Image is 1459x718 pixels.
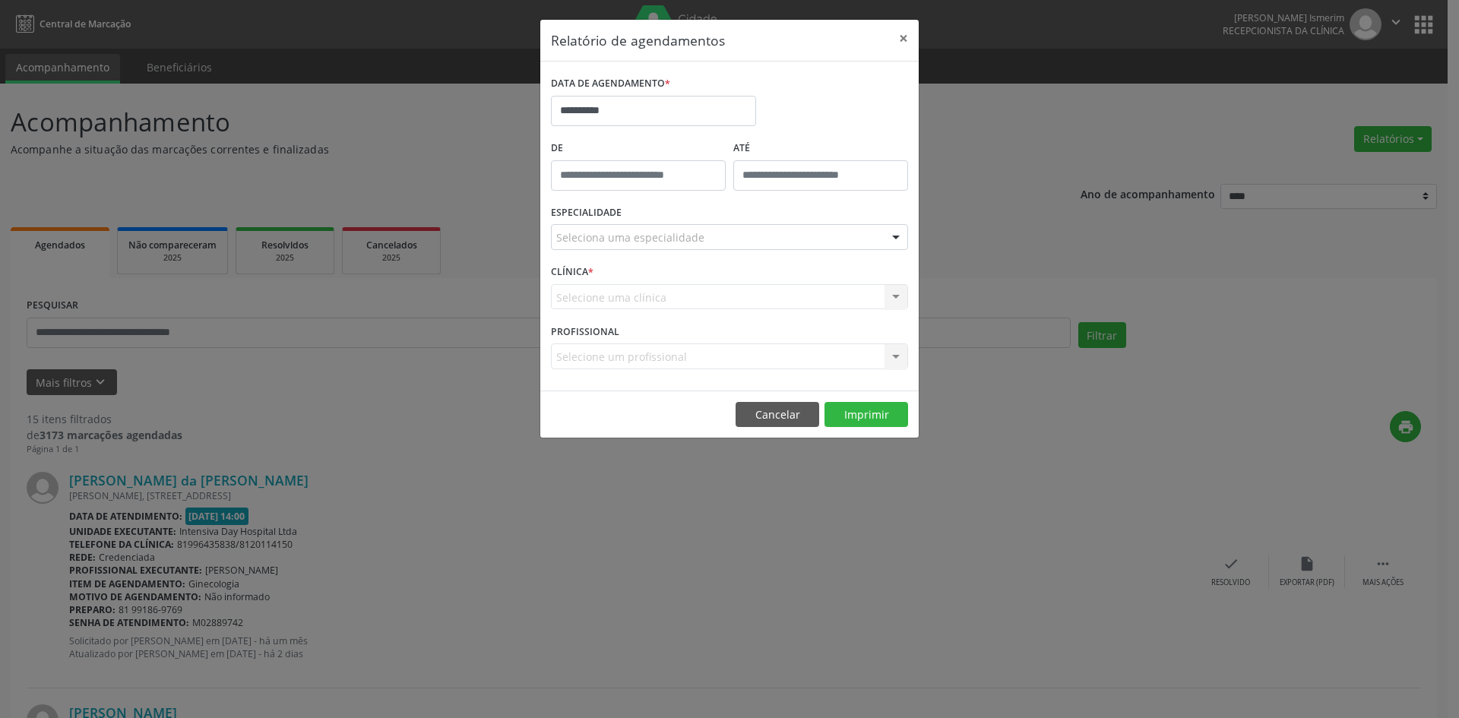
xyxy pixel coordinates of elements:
h5: Relatório de agendamentos [551,30,725,50]
label: De [551,137,726,160]
button: Cancelar [736,402,819,428]
button: Close [888,20,919,57]
label: CLÍNICA [551,261,593,284]
label: PROFISSIONAL [551,320,619,343]
span: Seleciona uma especialidade [556,229,704,245]
label: ESPECIALIDADE [551,201,622,225]
label: ATÉ [733,137,908,160]
button: Imprimir [824,402,908,428]
label: DATA DE AGENDAMENTO [551,72,670,96]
